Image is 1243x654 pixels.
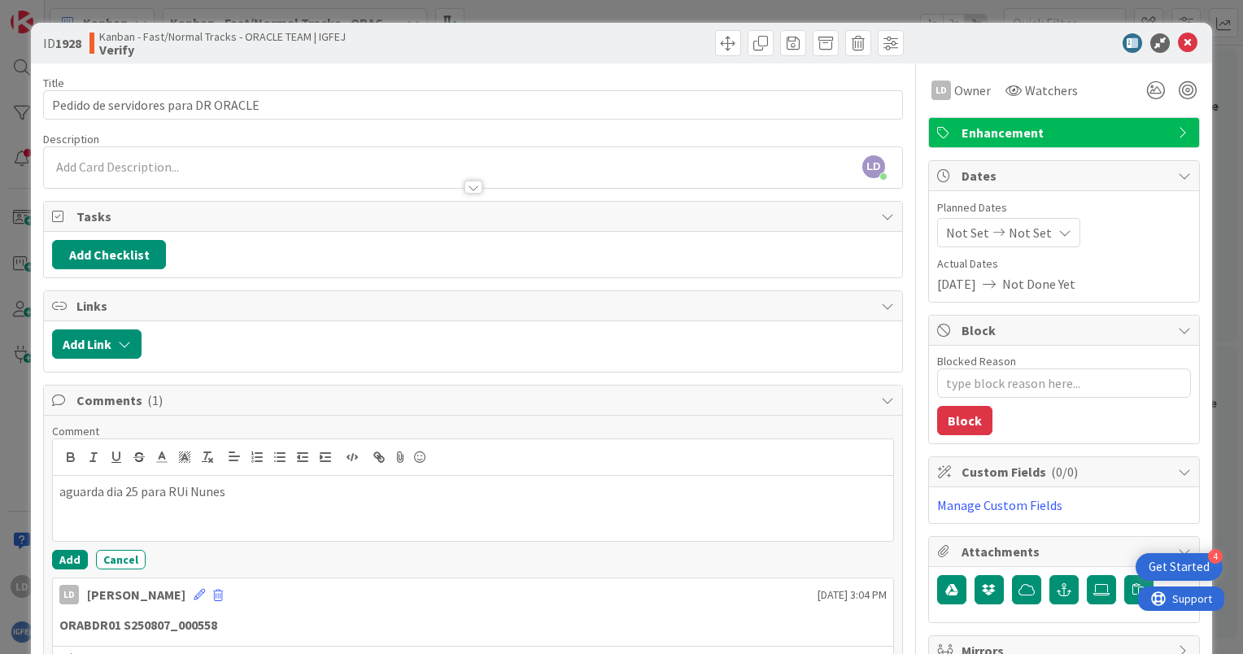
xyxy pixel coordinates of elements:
[962,320,1170,340] span: Block
[937,274,976,294] span: [DATE]
[862,155,885,178] span: LD
[52,424,99,438] span: Comment
[96,550,146,569] button: Cancel
[1025,81,1078,100] span: Watchers
[937,406,992,435] button: Block
[76,207,873,226] span: Tasks
[954,81,991,100] span: Owner
[43,76,64,90] label: Title
[937,497,1062,513] a: Manage Custom Fields
[937,354,1016,368] label: Blocked Reason
[962,123,1170,142] span: Enhancement
[1002,274,1075,294] span: Not Done Yet
[76,390,873,410] span: Comments
[87,585,185,604] div: [PERSON_NAME]
[1009,223,1052,242] span: Not Set
[43,132,99,146] span: Description
[34,2,74,22] span: Support
[59,585,79,604] div: LD
[937,199,1191,216] span: Planned Dates
[55,35,81,51] b: 1928
[52,240,166,269] button: Add Checklist
[59,617,217,633] strong: ORABDR01 S250807_000558
[1136,553,1223,581] div: Open Get Started checklist, remaining modules: 4
[931,81,951,100] div: LD
[1051,464,1078,480] span: ( 0/0 )
[1208,549,1223,564] div: 4
[76,296,873,316] span: Links
[99,43,346,56] b: Verify
[52,550,88,569] button: Add
[937,255,1191,272] span: Actual Dates
[43,90,903,120] input: type card name here...
[43,33,81,53] span: ID
[52,329,142,359] button: Add Link
[946,223,989,242] span: Not Set
[962,166,1170,185] span: Dates
[962,462,1170,482] span: Custom Fields
[1149,559,1210,575] div: Get Started
[818,586,887,604] span: [DATE] 3:04 PM
[59,482,887,501] p: aguarda dia 25 para RUi Nunes
[962,542,1170,561] span: Attachments
[147,392,163,408] span: ( 1 )
[99,30,346,43] span: Kanban - Fast/Normal Tracks - ORACLE TEAM | IGFEJ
